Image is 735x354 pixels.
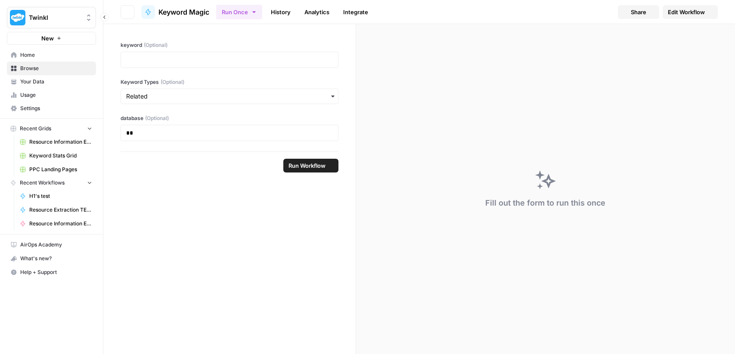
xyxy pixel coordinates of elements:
[7,176,96,189] button: Recent Workflows
[283,159,338,172] button: Run Workflow
[10,10,25,25] img: Twinkl Logo
[41,34,54,43] span: New
[16,217,96,231] a: Resource Information Extraction
[7,252,96,265] div: What's new?
[618,5,659,19] button: Share
[20,65,92,72] span: Browse
[7,238,96,252] a: AirOps Academy
[29,220,92,228] span: Resource Information Extraction
[20,241,92,249] span: AirOps Academy
[20,179,65,187] span: Recent Workflows
[16,149,96,163] a: Keyword Stats Grid
[16,163,96,176] a: PPC Landing Pages
[7,122,96,135] button: Recent Grids
[663,5,718,19] a: Edit Workflow
[7,75,96,89] a: Your Data
[16,135,96,149] a: Resource Information Extraction and Descriptions
[144,41,167,49] span: (Optional)
[20,51,92,59] span: Home
[266,5,296,19] a: History
[29,166,92,173] span: PPC Landing Pages
[158,7,209,17] span: Keyword Magic
[631,8,646,16] span: Share
[20,125,51,132] span: Recent Grids
[29,206,92,214] span: Resource Extraction TEST
[16,189,96,203] a: H1's test
[20,105,92,112] span: Settings
[121,114,338,122] label: database
[7,62,96,75] a: Browse
[20,268,92,276] span: Help + Support
[338,5,373,19] a: Integrate
[141,5,209,19] a: Keyword Magic
[485,197,605,209] div: Fill out the form to run this once
[29,13,81,22] span: Twinkl
[126,92,333,101] input: Related
[20,91,92,99] span: Usage
[216,5,262,19] button: Run Once
[121,41,338,49] label: keyword
[16,203,96,217] a: Resource Extraction TEST
[288,161,326,170] span: Run Workflow
[20,78,92,86] span: Your Data
[121,78,338,86] label: Keyword Types
[7,265,96,279] button: Help + Support
[29,138,92,146] span: Resource Information Extraction and Descriptions
[145,114,169,122] span: (Optional)
[668,8,705,16] span: Edit Workflow
[7,7,96,28] button: Workspace: Twinkl
[29,192,92,200] span: H1's test
[7,88,96,102] a: Usage
[7,32,96,45] button: New
[29,152,92,160] span: Keyword Stats Grid
[7,102,96,115] a: Settings
[7,252,96,265] button: What's new?
[161,78,184,86] span: (Optional)
[299,5,335,19] a: Analytics
[7,48,96,62] a: Home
